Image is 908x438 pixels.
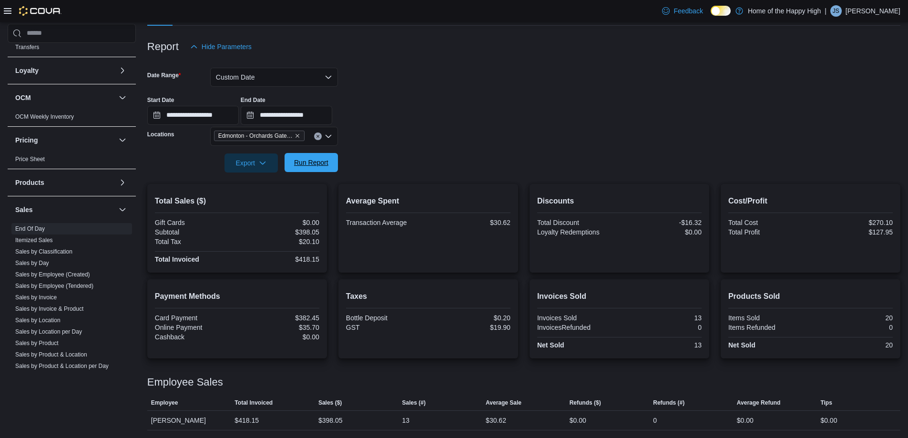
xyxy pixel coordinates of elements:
[15,135,38,145] h3: Pricing
[15,283,93,289] a: Sales by Employee (Tendered)
[15,306,83,312] a: Sales by Invoice & Product
[15,271,90,278] a: Sales by Employee (Created)
[239,324,319,331] div: $35.70
[820,399,832,407] span: Tips
[846,5,900,17] p: [PERSON_NAME]
[325,132,332,140] button: Open list of options
[15,135,115,145] button: Pricing
[15,93,115,102] button: OCM
[15,317,61,324] a: Sales by Location
[621,314,702,322] div: 13
[15,248,72,255] a: Sales by Classification
[15,44,39,51] a: Transfers
[318,415,343,426] div: $398.05
[147,377,223,388] h3: Employee Sales
[117,204,128,215] button: Sales
[239,314,319,322] div: $382.45
[15,351,87,358] a: Sales by Product & Location
[235,399,273,407] span: Total Invoiced
[15,93,31,102] h3: OCM
[15,205,33,214] h3: Sales
[537,291,702,302] h2: Invoices Sold
[15,237,53,244] a: Itemized Sales
[8,111,136,126] div: OCM
[15,294,57,301] a: Sales by Invoice
[402,399,426,407] span: Sales (#)
[537,219,618,226] div: Total Discount
[728,228,809,236] div: Total Profit
[147,411,231,430] div: [PERSON_NAME]
[812,314,893,322] div: 20
[15,156,45,163] a: Price Sheet
[346,219,427,226] div: Transaction Average
[15,259,49,267] span: Sales by Day
[346,324,427,331] div: GST
[147,106,239,125] input: Press the down key to open a popover containing a calendar.
[537,314,618,322] div: Invoices Sold
[346,291,510,302] h2: Taxes
[155,219,235,226] div: Gift Cards
[748,5,821,17] p: Home of the Happy High
[15,113,74,120] a: OCM Weekly Inventory
[15,260,49,266] a: Sales by Day
[155,324,235,331] div: Online Payment
[537,228,618,236] div: Loyalty Redemptions
[570,399,601,407] span: Refunds ($)
[673,6,703,16] span: Feedback
[155,195,319,207] h2: Total Sales ($)
[15,363,109,369] a: Sales by Product & Location per Day
[147,41,179,52] h3: Report
[15,178,115,187] button: Products
[285,153,338,172] button: Run Report
[239,333,319,341] div: $0.00
[430,324,510,331] div: $19.90
[402,415,410,426] div: 13
[728,291,893,302] h2: Products Sold
[230,153,272,173] span: Export
[820,415,837,426] div: $0.00
[430,219,510,226] div: $30.62
[812,228,893,236] div: $127.95
[15,328,82,335] a: Sales by Location per Day
[147,96,174,104] label: Start Date
[15,66,39,75] h3: Loyalty
[537,324,618,331] div: InvoicesRefunded
[728,341,755,349] strong: Net Sold
[621,341,702,349] div: 13
[728,324,809,331] div: Items Refunded
[15,43,39,51] span: Transfers
[812,219,893,226] div: $270.10
[15,236,53,244] span: Itemized Sales
[218,131,293,141] span: Edmonton - Orchards Gate - Fire & Flower
[621,228,702,236] div: $0.00
[15,340,59,346] a: Sales by Product
[155,228,235,236] div: Subtotal
[314,132,322,140] button: Clear input
[15,225,45,232] a: End Of Day
[239,219,319,226] div: $0.00
[295,133,300,139] button: Remove Edmonton - Orchards Gate - Fire & Flower from selection in this group
[812,341,893,349] div: 20
[117,92,128,103] button: OCM
[15,225,45,233] span: End Of Day
[15,113,74,121] span: OCM Weekly Inventory
[825,5,826,17] p: |
[15,339,59,347] span: Sales by Product
[239,255,319,263] div: $418.15
[202,42,252,51] span: Hide Parameters
[8,153,136,169] div: Pricing
[621,324,702,331] div: 0
[728,314,809,322] div: Items Sold
[430,314,510,322] div: $0.20
[19,6,61,16] img: Cova
[186,37,255,56] button: Hide Parameters
[830,5,842,17] div: Jesse Singh
[210,68,338,87] button: Custom Date
[147,131,174,138] label: Locations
